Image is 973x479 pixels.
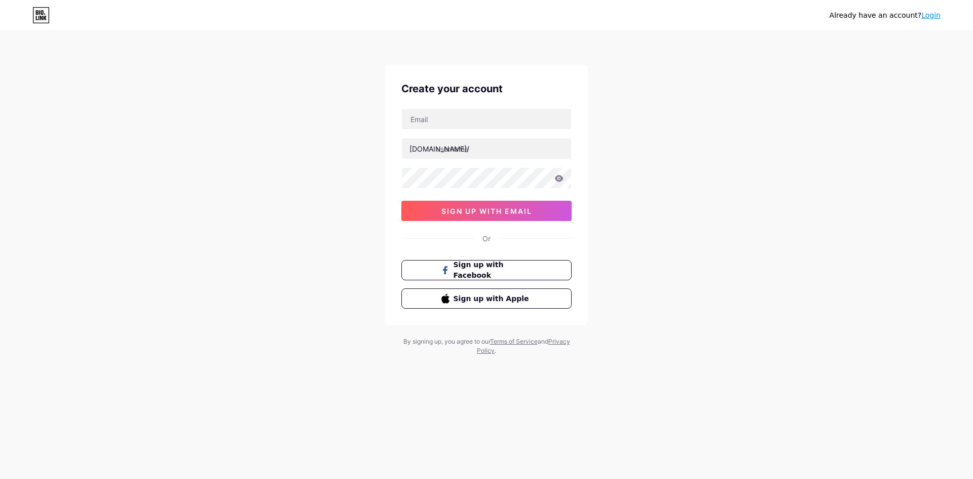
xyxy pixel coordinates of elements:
input: Email [402,109,571,129]
a: Login [921,11,941,19]
button: Sign up with Apple [401,288,572,309]
div: Or [482,233,491,244]
a: Terms of Service [490,338,538,345]
button: sign up with email [401,201,572,221]
button: Sign up with Facebook [401,260,572,280]
div: Create your account [401,81,572,96]
div: [DOMAIN_NAME]/ [409,143,469,154]
div: Already have an account? [830,10,941,21]
span: Sign up with Apple [454,293,532,304]
span: sign up with email [441,207,532,215]
input: username [402,138,571,159]
span: Sign up with Facebook [454,260,532,281]
div: By signing up, you agree to our and . [400,337,573,355]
